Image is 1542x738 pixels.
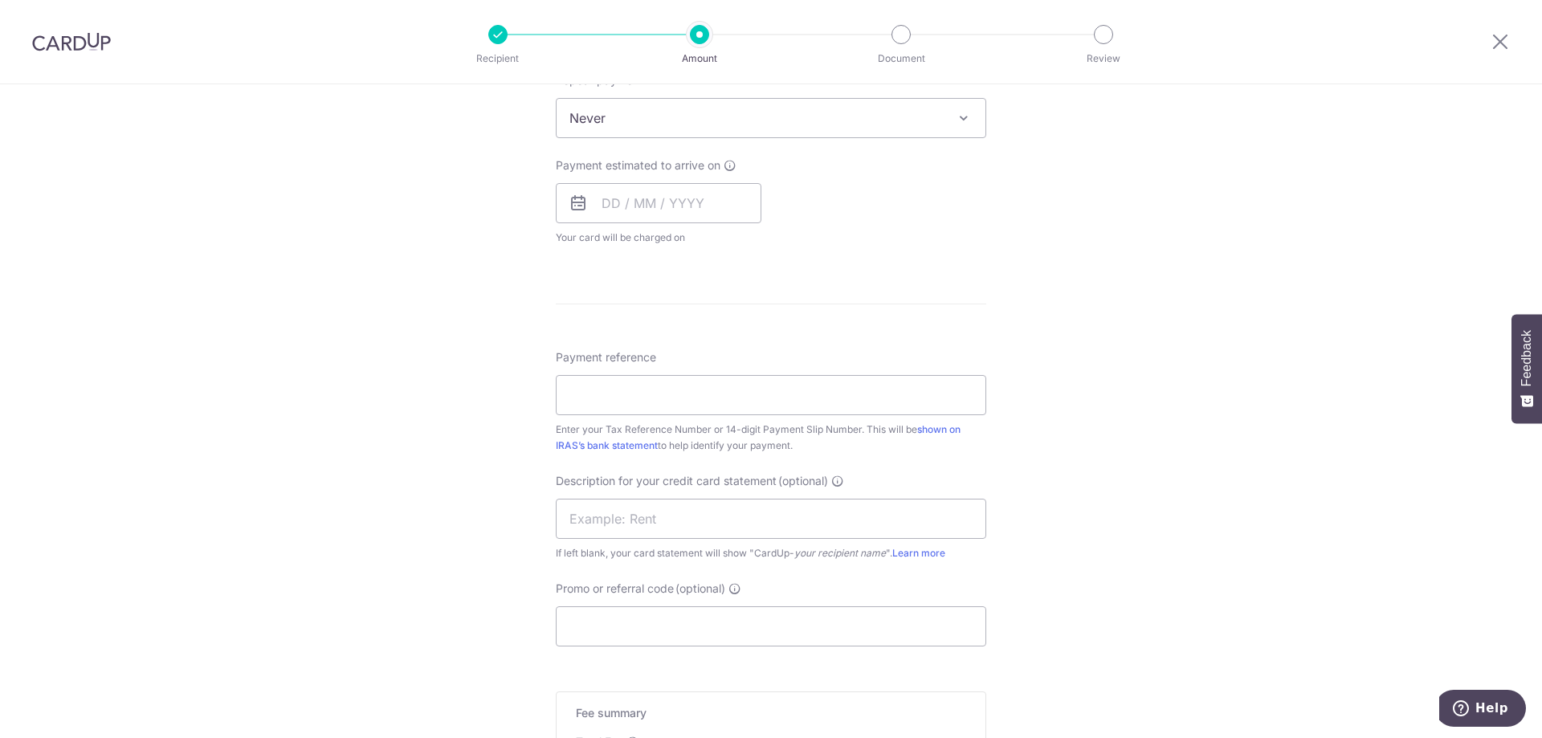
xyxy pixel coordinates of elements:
[32,32,111,51] img: CardUp
[439,51,557,67] p: Recipient
[576,705,966,721] h5: Fee summary
[1044,51,1163,67] p: Review
[794,547,886,559] i: your recipient name
[1439,690,1526,730] iframe: Opens a widget where you can find more information
[556,473,777,489] span: Description for your credit card statement
[556,545,986,561] div: If left blank, your card statement will show "CardUp- ".
[1511,314,1542,423] button: Feedback - Show survey
[556,230,761,246] span: Your card will be charged on
[842,51,961,67] p: Document
[557,99,985,137] span: Never
[556,183,761,223] input: DD / MM / YYYY
[1520,330,1534,386] span: Feedback
[556,157,720,173] span: Payment estimated to arrive on
[556,499,986,539] input: Example: Rent
[675,581,725,597] span: (optional)
[640,51,759,67] p: Amount
[778,473,828,489] span: (optional)
[556,422,986,454] div: Enter your Tax Reference Number or 14-digit Payment Slip Number. This will be to help identify yo...
[556,349,656,365] span: Payment reference
[556,581,674,597] span: Promo or referral code
[892,547,945,559] a: Learn more
[556,98,986,138] span: Never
